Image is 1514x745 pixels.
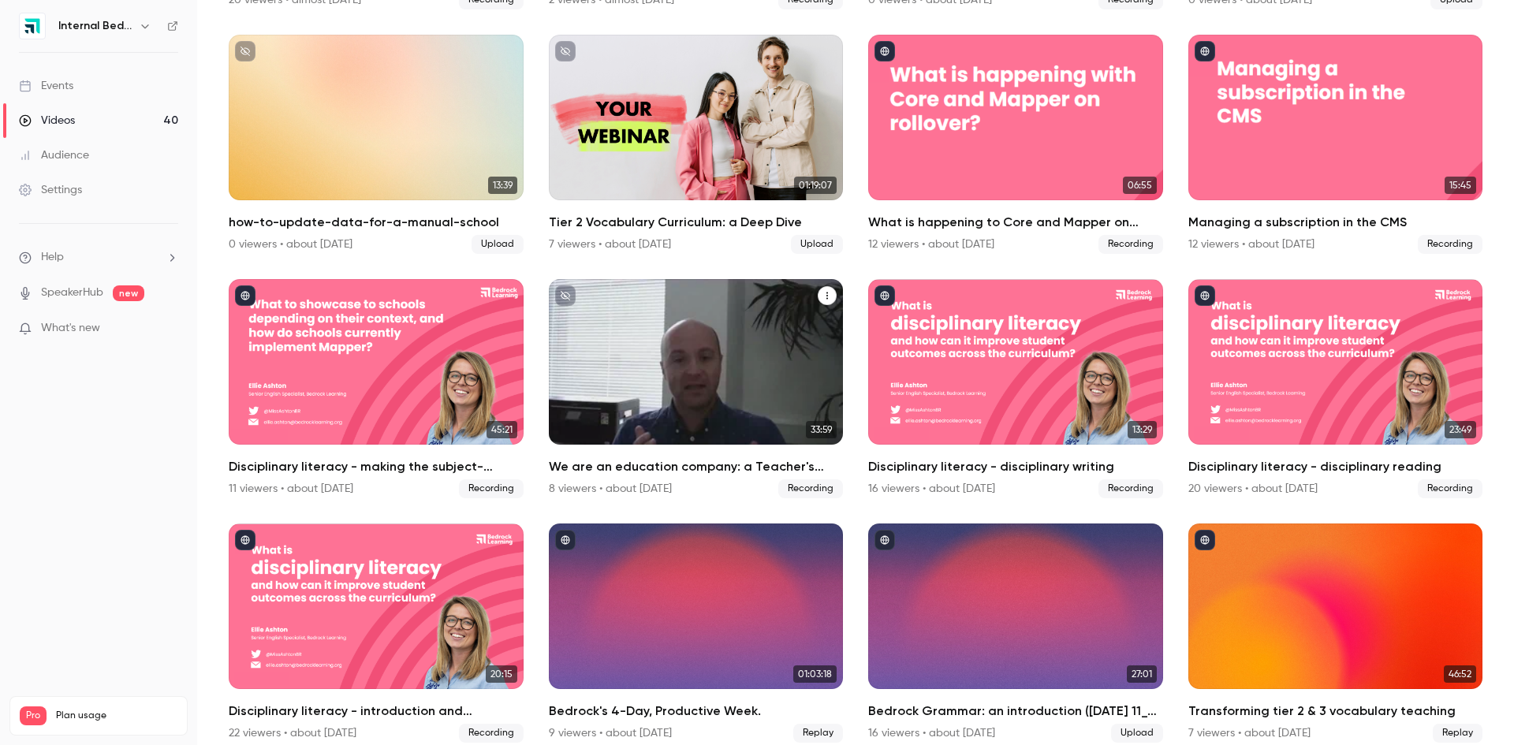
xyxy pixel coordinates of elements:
[1188,725,1311,741] div: 7 viewers • about [DATE]
[868,523,1163,743] li: Bedrock Grammar: an introduction (2023-07-17 11_32 GMT+1)
[1188,523,1483,743] a: 46:52Transforming tier 2 & 3 vocabulary teaching7 viewers • about [DATE]Replay
[549,35,844,254] li: Tier 2 Vocabulary Curriculum: a Deep Dive
[486,665,517,683] span: 20:15
[549,237,671,252] div: 7 viewers • about [DATE]
[868,523,1163,743] a: 27:01Bedrock Grammar: an introduction ([DATE] 11_32 GMT+1)16 viewers • about [DATE]Upload
[778,479,843,498] span: Recording
[868,213,1163,232] h2: What is happening to Core and Mapper on rollover?
[229,481,353,497] div: 11 viewers • about [DATE]
[1433,724,1482,743] span: Replay
[41,249,64,266] span: Help
[806,421,837,438] span: 33:59
[549,725,672,741] div: 9 viewers • about [DATE]
[1188,35,1483,254] a: 15:45Managing a subscription in the CMS12 viewers • about [DATE]Recording
[19,249,178,266] li: help-dropdown-opener
[868,279,1163,498] li: Disciplinary literacy - disciplinary writing
[1123,177,1157,194] span: 06:55
[487,421,517,438] span: 45:21
[793,724,843,743] span: Replay
[793,665,837,683] span: 01:03:18
[488,177,517,194] span: 13:39
[549,35,844,254] a: 01:19:07Tier 2 Vocabulary Curriculum: a Deep Dive7 viewers • about [DATE]Upload
[549,279,844,498] a: 33:59We are an education company: a Teacher's Story.8 viewers • about [DATE]Recording
[20,13,45,39] img: Internal Bedrock Training
[229,523,524,743] li: Disciplinary literacy - introduction and disciplinary vocabulary
[1445,421,1476,438] span: 23:49
[235,41,255,61] button: unpublished
[19,182,82,198] div: Settings
[229,725,356,741] div: 22 viewers • about [DATE]
[56,710,177,722] span: Plan usage
[229,457,524,476] h2: Disciplinary literacy - making the subject-specific demo bespoke to the school context
[1418,479,1482,498] span: Recording
[1098,235,1163,254] span: Recording
[229,213,524,232] h2: how-to-update-data-for-a-manual-school
[20,706,47,725] span: Pro
[1418,235,1482,254] span: Recording
[229,523,524,743] a: 20:15Disciplinary literacy - introduction and disciplinary vocabulary22 viewers • about [DATE]Rec...
[472,235,524,254] span: Upload
[229,702,524,721] h2: Disciplinary literacy - introduction and disciplinary vocabulary
[1098,479,1163,498] span: Recording
[1195,285,1215,306] button: published
[549,702,844,721] h2: Bedrock's 4-Day, Productive Week.
[794,177,837,194] span: 01:19:07
[555,530,576,550] button: published
[19,78,73,94] div: Events
[1127,665,1157,683] span: 27:01
[229,279,524,498] li: Disciplinary literacy - making the subject-specific demo bespoke to the school context
[41,285,103,301] a: SpeakerHub
[229,35,524,254] a: 13:39how-to-update-data-for-a-manual-school0 viewers • about [DATE]Upload
[868,702,1163,721] h2: Bedrock Grammar: an introduction ([DATE] 11_32 GMT+1)
[874,41,895,61] button: published
[235,530,255,550] button: published
[19,113,75,129] div: Videos
[549,523,844,743] a: 01:03:18Bedrock's 4-Day, Productive Week.9 viewers • about [DATE]Replay
[1444,665,1476,683] span: 46:52
[791,235,843,254] span: Upload
[868,725,995,741] div: 16 viewers • about [DATE]
[1445,177,1476,194] span: 15:45
[1188,35,1483,254] li: Managing a subscription in the CMS
[868,237,994,252] div: 12 viewers • about [DATE]
[1188,702,1483,721] h2: Transforming tier 2 & 3 vocabulary teaching
[1195,530,1215,550] button: published
[1188,213,1483,232] h2: Managing a subscription in the CMS
[549,523,844,743] li: Bedrock's 4-Day, Productive Week.
[229,35,524,254] li: how-to-update-data-for-a-manual-school
[868,457,1163,476] h2: Disciplinary literacy - disciplinary writing
[549,279,844,498] li: We are an education company: a Teacher's Story.
[874,530,895,550] button: published
[868,35,1163,254] li: What is happening to Core and Mapper on rollover?
[1188,237,1314,252] div: 12 viewers • about [DATE]
[1195,41,1215,61] button: published
[874,285,895,306] button: published
[549,213,844,232] h2: Tier 2 Vocabulary Curriculum: a Deep Dive
[868,35,1163,254] a: 06:55What is happening to Core and Mapper on rollover?12 viewers • about [DATE]Recording
[549,457,844,476] h2: We are an education company: a Teacher's Story.
[229,279,524,498] a: 45:21Disciplinary literacy - making the subject-specific demo bespoke to the school context11 vie...
[19,147,89,163] div: Audience
[459,479,524,498] span: Recording
[555,285,576,306] button: unpublished
[1188,457,1483,476] h2: Disciplinary literacy - disciplinary reading
[555,41,576,61] button: unpublished
[1128,421,1157,438] span: 13:29
[229,237,352,252] div: 0 viewers • about [DATE]
[1188,279,1483,498] a: 23:49Disciplinary literacy - disciplinary reading20 viewers • about [DATE]Recording
[113,285,144,301] span: new
[58,18,132,34] h6: Internal Bedrock Training
[235,285,255,306] button: published
[868,279,1163,498] a: 13:29Disciplinary literacy - disciplinary writing16 viewers • about [DATE]Recording
[459,724,524,743] span: Recording
[868,481,995,497] div: 16 viewers • about [DATE]
[1111,724,1163,743] span: Upload
[1188,523,1483,743] li: Transforming tier 2 & 3 vocabulary teaching
[549,481,672,497] div: 8 viewers • about [DATE]
[1188,279,1483,498] li: Disciplinary literacy - disciplinary reading
[1188,481,1318,497] div: 20 viewers • about [DATE]
[159,322,178,336] iframe: Noticeable Trigger
[41,320,100,337] span: What's new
